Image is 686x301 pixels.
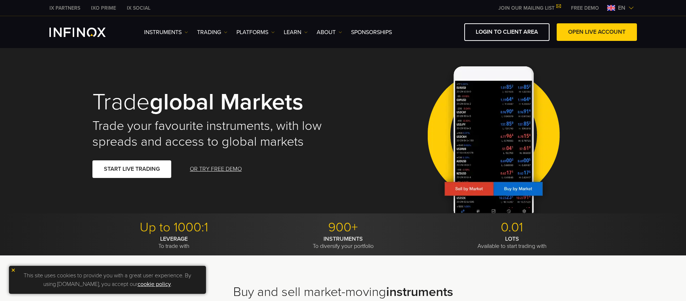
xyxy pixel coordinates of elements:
p: To trade with [92,235,256,250]
strong: INSTRUMENTS [323,235,363,243]
a: ABOUT [317,28,342,37]
p: Available to start trading with [430,235,594,250]
a: OR TRY FREE DEMO [189,160,243,178]
span: en [615,4,628,12]
a: INFINOX [86,4,121,12]
a: TRADING [197,28,227,37]
p: This site uses cookies to provide you with a great user experience. By using [DOMAIN_NAME], you a... [13,269,202,290]
a: START LIVE TRADING [92,160,171,178]
h2: Buy and sell market-moving [92,284,594,300]
a: cookie policy [138,281,171,288]
a: INFINOX Logo [49,28,123,37]
a: INFINOX [44,4,86,12]
a: SPONSORSHIPS [351,28,392,37]
a: Instruments [144,28,188,37]
h2: Trade your favourite instruments, with low spreads and access to global markets [92,118,333,150]
strong: global markets [150,88,303,116]
strong: LEVERAGE [160,235,188,243]
a: OPEN LIVE ACCOUNT [557,23,637,41]
a: PLATFORMS [236,28,275,37]
a: Learn [284,28,308,37]
a: INFINOX MENU [566,4,604,12]
p: 0.01 [430,220,594,235]
img: yellow close icon [11,268,16,273]
p: 900+ [261,220,425,235]
strong: LOTS [505,235,519,243]
a: JOIN OUR MAILING LIST [493,5,566,11]
p: Up to 1000:1 [92,220,256,235]
a: INFINOX [121,4,156,12]
h1: Trade [92,90,333,114]
p: To diversify your portfolio [261,235,425,250]
a: LOGIN TO CLIENT AREA [464,23,550,41]
strong: instruments [386,284,453,300]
